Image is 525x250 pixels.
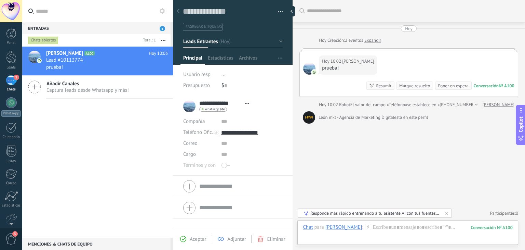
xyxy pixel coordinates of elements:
[22,238,171,250] div: Menciones & Chats de equipo
[405,25,413,32] div: Hoy
[186,24,222,29] span: #agregar etiquetas
[471,225,513,230] div: 100
[314,224,324,231] span: para
[183,82,210,89] span: Presupuesto
[516,210,518,216] span: 0
[438,83,468,89] div: Poner en espera
[190,236,206,242] span: Aceptar
[376,83,391,89] div: Resumir
[37,58,42,63] img: icon
[183,140,198,147] span: Correo
[46,87,129,93] span: Captura leads desde Whatsapp y más!
[364,37,381,44] a: Expandir
[310,210,440,216] div: Responde más rápido entrenando a tu asistente AI con tus fuentes de datos
[183,129,219,136] span: Teléfono Oficina
[350,101,407,108] span: El valor del campo «Teléfono»
[12,231,18,237] span: 3
[399,83,430,89] div: Marque resuelto
[342,58,374,65] span: Noe ETCHECHURY
[1,65,21,70] div: Leads
[1,181,21,186] div: Correo
[288,6,295,16] div: Ocultar
[183,160,216,171] div: Términos y condiciones
[325,224,362,230] div: Noe ETCHECHURY
[1,203,21,208] div: Estadísticas
[183,55,202,65] span: Principal
[319,114,428,121] div: León mkt - Agencia de Marketing Digital
[227,236,246,242] span: Adjuntar
[46,80,129,87] span: Añadir Canales
[22,22,171,34] div: Entradas
[156,34,171,47] button: Más
[319,101,339,108] div: Hoy 10:02
[183,116,216,127] div: Compañía
[517,117,524,133] span: Copilot
[183,152,196,157] span: Cargo
[46,50,83,57] span: [PERSON_NAME]
[183,69,216,80] div: Usuario resp.
[183,127,216,138] button: Teléfono Oficina
[483,101,514,108] a: [PERSON_NAME]
[183,138,198,149] button: Correo
[160,26,165,31] span: 1
[267,236,285,242] span: Eliminar
[1,110,21,117] div: WhatsApp
[319,37,381,44] div: Creación:
[339,102,350,108] span: Robot
[303,62,315,75] span: Noe ETCHECHURY
[407,101,477,108] span: se establece en «[PHONE_NUMBER]»
[322,58,342,65] div: Hoy 10:02
[322,65,374,72] div: prueba!
[490,210,518,216] a: Participantes:0
[46,57,83,64] span: Lead #10113774
[362,224,363,231] span: :
[1,159,21,163] div: Listas
[183,80,216,91] div: Presupuesto
[221,71,226,78] span: ...
[1,135,21,139] div: Calendario
[205,108,225,111] span: whatsapp lite
[1,87,21,92] div: Chats
[345,37,363,44] span: 2 eventos
[239,55,257,65] span: Archivos
[14,75,19,80] span: 1
[22,47,173,75] a: avataricon[PERSON_NAME]A100Hoy 10:03Lead #10113774prueba!
[28,36,58,45] div: Chats abiertos
[1,41,21,45] div: Panel
[499,83,514,89] div: № A100
[474,83,499,89] div: Conversación
[221,80,283,91] div: $
[183,71,212,78] span: Usuario resp.
[84,51,94,55] span: A100
[183,149,216,160] div: Cargo
[149,50,168,57] span: Hoy 10:03
[319,37,327,44] div: Hoy
[183,163,234,168] span: Términos y condiciones
[312,70,317,75] img: com.amocrm.amocrmwa.svg
[208,55,233,65] span: Estadísticas
[394,114,428,121] div: está en este perfil
[140,37,156,44] div: Total: 1
[46,64,63,71] span: prueba!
